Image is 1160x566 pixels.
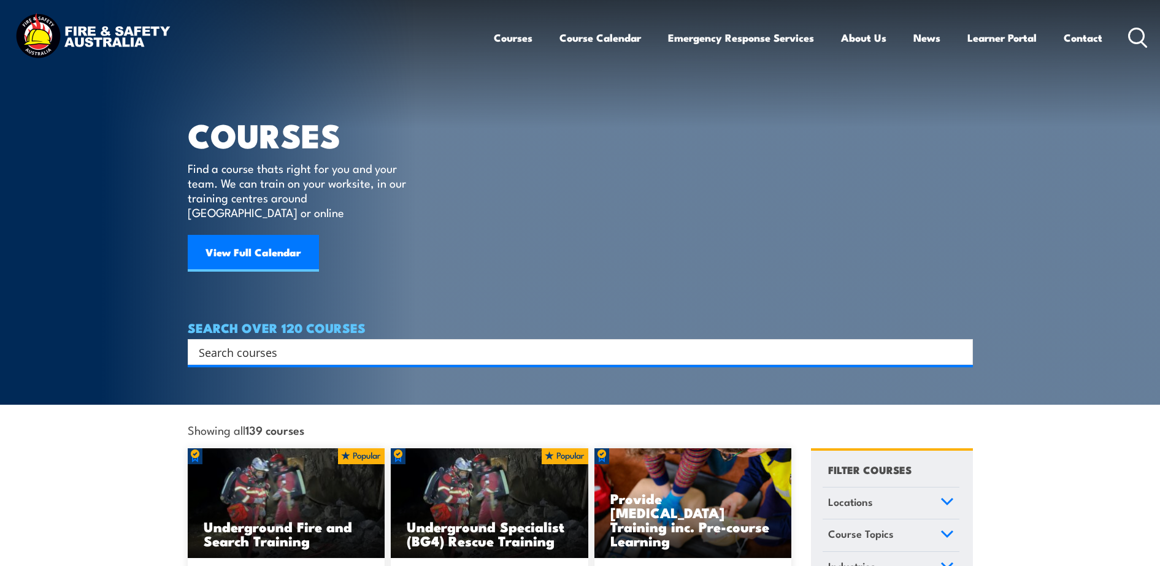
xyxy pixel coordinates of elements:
img: Low Voltage Rescue and Provide CPR [594,448,792,559]
img: Underground mine rescue [391,448,588,559]
a: Emergency Response Services [668,21,814,54]
h1: COURSES [188,120,424,149]
img: Underground mine rescue [188,448,385,559]
a: Learner Portal [967,21,1037,54]
p: Find a course thats right for you and your team. We can train on your worksite, in our training c... [188,161,412,220]
a: View Full Calendar [188,235,319,272]
a: Underground Specialist (BG4) Rescue Training [391,448,588,559]
button: Search magnifier button [951,343,969,361]
span: Showing all [188,423,304,436]
a: Course Calendar [559,21,641,54]
strong: 139 courses [245,421,304,438]
a: Underground Fire and Search Training [188,448,385,559]
span: Course Topics [828,526,894,542]
h4: SEARCH OVER 120 COURSES [188,321,973,334]
a: Course Topics [823,519,959,551]
a: Provide [MEDICAL_DATA] Training inc. Pre-course Learning [594,448,792,559]
a: About Us [841,21,886,54]
input: Search input [199,343,946,361]
h4: FILTER COURSES [828,461,912,478]
a: Courses [494,21,532,54]
a: News [913,21,940,54]
a: Locations [823,488,959,519]
h3: Underground Specialist (BG4) Rescue Training [407,519,572,548]
span: Locations [828,494,873,510]
form: Search form [201,343,948,361]
h3: Provide [MEDICAL_DATA] Training inc. Pre-course Learning [610,491,776,548]
h3: Underground Fire and Search Training [204,519,369,548]
a: Contact [1064,21,1102,54]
